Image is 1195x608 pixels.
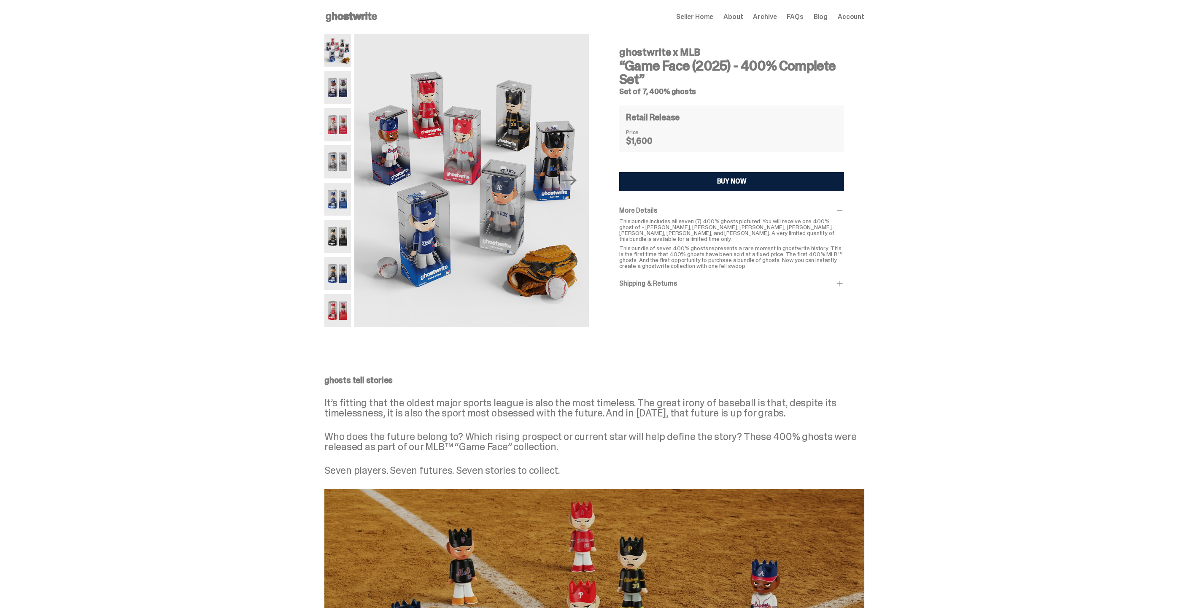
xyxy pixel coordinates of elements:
a: Seller Home [676,14,713,20]
h4: ghostwrite x MLB [619,47,844,57]
a: Archive [753,14,777,20]
p: Who does the future belong to? Which rising prospect or current star will help define the story? ... [324,432,864,452]
img: 06-ghostwrite-mlb-game-face-complete-set-paul-skenes.png [324,220,351,253]
div: Shipping & Returns [619,279,844,288]
img: 05-ghostwrite-mlb-game-face-complete-set-shohei-ohtani.png [324,183,351,216]
dt: Price [626,129,668,135]
img: 04-ghostwrite-mlb-game-face-complete-set-aaron-judge.png [324,145,351,178]
img: 08-ghostwrite-mlb-game-face-complete-set-mike-trout.png [324,294,351,327]
p: Seven players. Seven futures. Seven stories to collect. [324,465,864,476]
img: 02-ghostwrite-mlb-game-face-complete-set-ronald-acuna-jr.png [324,71,351,104]
h5: Set of 7, 400% ghosts [619,88,844,95]
a: Blog [814,14,828,20]
span: More Details [619,206,657,215]
p: ghosts tell stories [324,376,864,384]
h3: “Game Face (2025) - 400% Complete Set” [619,59,844,86]
img: 03-ghostwrite-mlb-game-face-complete-set-bryce-harper.png [324,108,351,141]
dd: $1,600 [626,137,668,145]
p: This bundle of seven 400% ghosts represents a rare moment in ghostwrite history. This is the firs... [619,245,844,269]
a: FAQs [787,14,803,20]
p: This bundle includes all seven (7) 400% ghosts pictured. You will receive one 400% ghost of - [PE... [619,218,844,242]
h4: Retail Release [626,113,680,122]
a: Account [838,14,864,20]
img: 07-ghostwrite-mlb-game-face-complete-set-juan-soto.png [324,257,351,290]
button: BUY NOW [619,172,844,191]
img: 01-ghostwrite-mlb-game-face-complete-set.png [324,34,351,67]
div: BUY NOW [717,178,747,185]
a: About [723,14,743,20]
img: 01-ghostwrite-mlb-game-face-complete-set.png [354,34,589,327]
p: It’s fitting that the oldest major sports league is also the most timeless. The great irony of ba... [324,398,864,418]
button: Next [560,171,579,190]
